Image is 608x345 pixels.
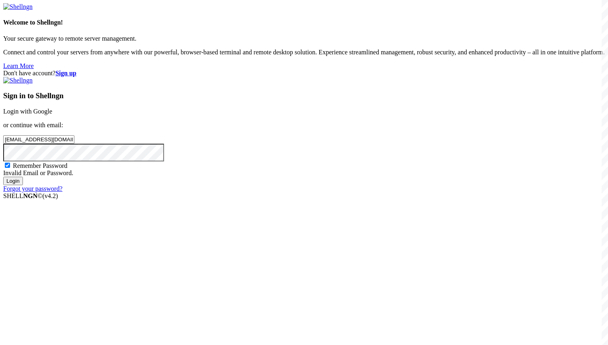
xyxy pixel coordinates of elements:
b: NGN [23,192,38,199]
span: SHELL © [3,192,58,199]
img: Shellngn [3,77,33,84]
a: Forgot your password? [3,185,62,192]
a: Login with Google [3,108,52,115]
h4: Welcome to Shellngn! [3,19,605,26]
div: Don't have account? [3,70,605,77]
span: Remember Password [13,162,68,169]
span: 4.2.0 [43,192,58,199]
input: Login [3,177,23,185]
a: Learn More [3,62,34,69]
img: Shellngn [3,3,33,10]
input: Email address [3,135,74,144]
p: Connect and control your servers from anywhere with our powerful, browser-based terminal and remo... [3,49,605,56]
input: Remember Password [5,163,10,168]
h3: Sign in to Shellngn [3,91,605,100]
p: Your secure gateway to remote server management. [3,35,605,42]
p: or continue with email: [3,122,605,129]
div: Invalid Email or Password. [3,169,605,177]
a: Sign up [55,70,76,76]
